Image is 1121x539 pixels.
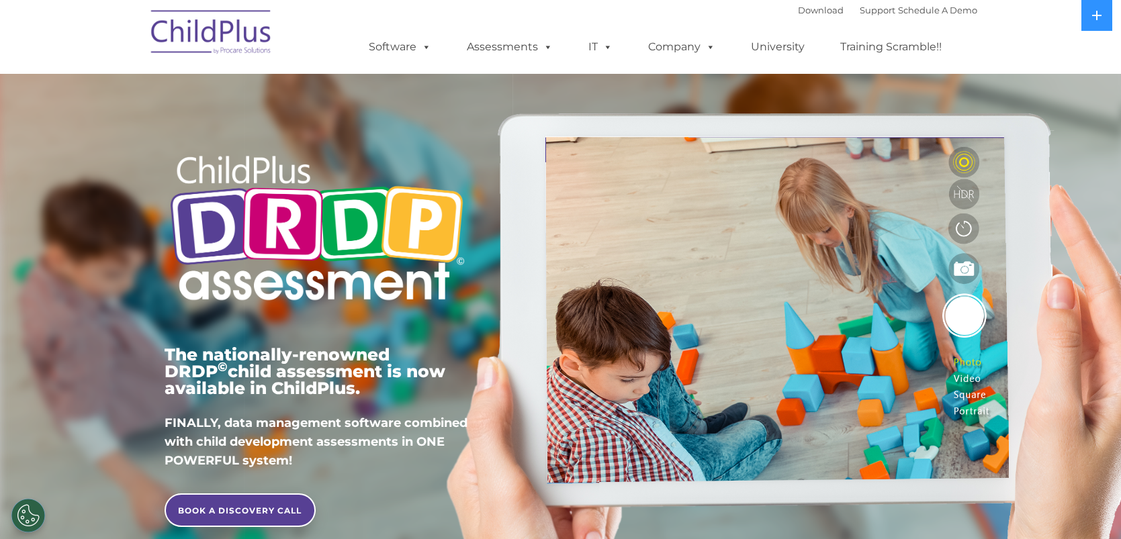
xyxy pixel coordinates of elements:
[737,34,818,60] a: University
[898,5,977,15] a: Schedule A Demo
[453,34,566,60] a: Assessments
[165,493,316,527] a: BOOK A DISCOVERY CALL
[827,34,955,60] a: Training Scramble!!
[11,499,45,532] button: Cookies Settings
[165,415,467,468] span: FINALLY, data management software combined with child development assessments in ONE POWERFUL sys...
[798,5,844,15] a: Download
[165,344,445,398] span: The nationally-renowned DRDP child assessment is now available in ChildPlus.
[798,5,977,15] font: |
[218,359,228,375] sup: ©
[144,1,279,68] img: ChildPlus by Procare Solutions
[635,34,729,60] a: Company
[165,138,469,323] img: Copyright - DRDP Logo Light
[575,34,626,60] a: IT
[860,5,895,15] a: Support
[355,34,445,60] a: Software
